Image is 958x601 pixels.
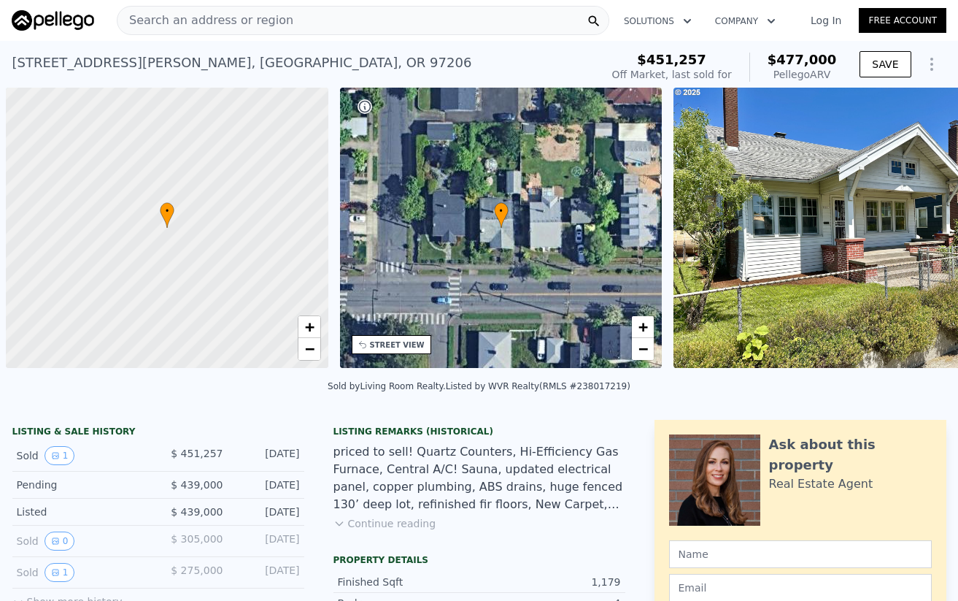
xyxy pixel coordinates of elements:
[769,435,932,475] div: Ask about this property
[768,67,837,82] div: Pellego ARV
[17,446,147,465] div: Sold
[333,443,625,513] div: priced to sell! Quartz Counters, Hi-Efficiency Gas Furnace, Central A/C! Sauna, updated electrica...
[117,12,293,29] span: Search an address or region
[171,564,223,576] span: $ 275,000
[494,202,509,228] div: •
[859,8,946,33] a: Free Account
[17,478,147,492] div: Pending
[494,204,509,218] span: •
[793,13,859,28] a: Log In
[638,340,648,358] span: −
[160,204,174,218] span: •
[17,505,147,519] div: Listed
[612,8,703,34] button: Solutions
[235,532,300,551] div: [DATE]
[17,563,147,582] div: Sold
[860,51,911,77] button: SAVE
[446,381,630,391] div: Listed by WVR Realty (RMLS #238017219)
[235,563,300,582] div: [DATE]
[171,448,223,459] span: $ 451,257
[298,338,320,360] a: Zoom out
[328,381,446,391] div: Sold by Living Room Realty .
[370,340,425,351] div: STREET VIEW
[612,67,732,82] div: Off Market, last sold for
[171,533,223,545] span: $ 305,000
[304,340,314,358] span: −
[703,8,787,34] button: Company
[333,554,625,566] div: Property details
[333,426,625,437] div: Listing Remarks (Historical)
[12,53,472,73] div: [STREET_ADDRESS][PERSON_NAME] , [GEOGRAPHIC_DATA] , OR 97206
[769,475,873,493] div: Real Estate Agent
[638,318,648,336] span: +
[235,505,300,519] div: [DATE]
[298,316,320,338] a: Zoom in
[304,318,314,336] span: +
[45,563,75,582] button: View historical data
[479,575,621,589] div: 1,179
[45,532,75,551] button: View historical data
[12,10,94,31] img: Pellego
[160,202,174,228] div: •
[768,52,837,67] span: $477,000
[17,532,147,551] div: Sold
[637,52,706,67] span: $451,257
[235,478,300,492] div: [DATE]
[338,575,479,589] div: Finished Sqft
[171,506,223,518] span: $ 439,000
[632,338,654,360] a: Zoom out
[45,446,75,465] button: View historical data
[632,316,654,338] a: Zoom in
[333,516,436,531] button: Continue reading
[12,426,304,440] div: LISTING & SALE HISTORY
[669,540,932,568] input: Name
[171,479,223,491] span: $ 439,000
[235,446,300,465] div: [DATE]
[917,50,946,79] button: Show Options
